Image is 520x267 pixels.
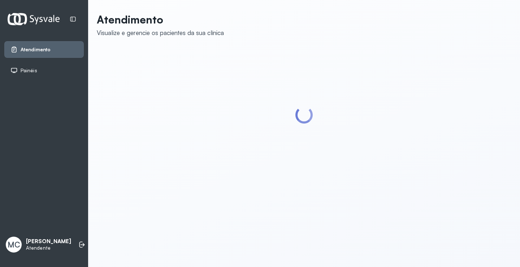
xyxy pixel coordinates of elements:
p: [PERSON_NAME] [26,238,71,245]
a: Atendimento [10,46,78,53]
span: Atendimento [21,47,51,53]
span: Painéis [21,68,37,74]
div: Visualize e gerencie os pacientes da sua clínica [97,29,224,36]
p: Atendimento [97,13,224,26]
p: Atendente [26,245,71,251]
img: Logotipo do estabelecimento [8,13,60,25]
